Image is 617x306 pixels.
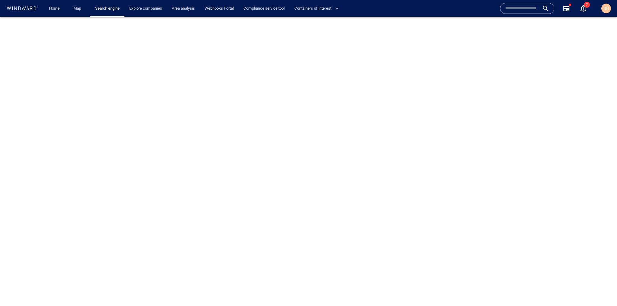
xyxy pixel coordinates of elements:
button: 7 [576,1,590,16]
iframe: Chat [591,279,612,301]
a: Explore companies [127,3,164,14]
a: Home [47,3,62,14]
button: Map [69,3,88,14]
a: Search engine [93,3,122,14]
button: SH [600,2,612,14]
a: Compliance service tool [241,3,287,14]
button: Home [45,3,64,14]
a: Map [71,3,86,14]
a: Area analysis [169,3,197,14]
span: Containers of interest [294,5,339,12]
div: Notification center [580,5,587,12]
span: 7 [584,2,590,8]
button: Containers of interest [292,3,344,14]
a: Webhooks Portal [202,3,236,14]
span: SH [603,6,609,11]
